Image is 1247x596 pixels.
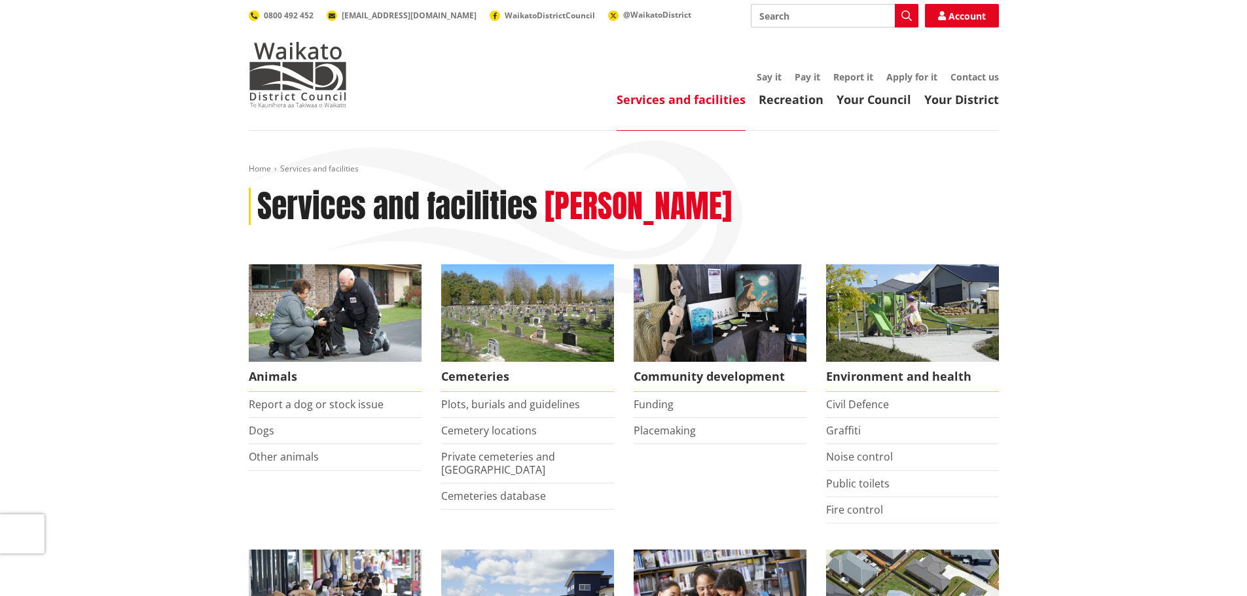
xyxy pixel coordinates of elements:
[441,449,555,476] a: Private cemeteries and [GEOGRAPHIC_DATA]
[826,476,890,491] a: Public toilets
[759,92,823,107] a: Recreation
[280,163,359,174] span: Services and facilities
[545,188,732,226] h2: [PERSON_NAME]
[249,397,384,412] a: Report a dog or stock issue
[634,397,674,412] a: Funding
[833,71,873,83] a: Report it
[249,163,271,174] a: Home
[634,423,696,438] a: Placemaking
[826,502,883,517] a: Fire control
[249,264,422,362] img: Animal Control
[623,9,691,20] span: @WaikatoDistrict
[826,449,893,464] a: Noise control
[795,71,820,83] a: Pay it
[441,489,546,503] a: Cemeteries database
[441,362,614,392] span: Cemeteries
[249,362,422,392] span: Animals
[826,397,889,412] a: Civil Defence
[264,10,314,21] span: 0800 492 452
[837,92,911,107] a: Your Council
[608,9,691,20] a: @WaikatoDistrict
[634,264,806,362] img: Matariki Travelling Suitcase Art Exhibition
[249,423,274,438] a: Dogs
[925,4,999,27] a: Account
[924,92,999,107] a: Your District
[617,92,746,107] a: Services and facilities
[490,10,595,21] a: WaikatoDistrictCouncil
[751,4,918,27] input: Search input
[886,71,937,83] a: Apply for it
[441,264,614,392] a: Huntly Cemetery Cemeteries
[757,71,782,83] a: Say it
[826,264,999,392] a: New housing in Pokeno Environment and health
[441,264,614,362] img: Huntly Cemetery
[634,264,806,392] a: Matariki Travelling Suitcase Art Exhibition Community development
[441,423,537,438] a: Cemetery locations
[249,264,422,392] a: Waikato District Council Animal Control team Animals
[257,188,537,226] h1: Services and facilities
[826,264,999,362] img: New housing in Pokeno
[249,449,319,464] a: Other animals
[249,164,999,175] nav: breadcrumb
[441,397,580,412] a: Plots, burials and guidelines
[327,10,477,21] a: [EMAIL_ADDRESS][DOMAIN_NAME]
[826,362,999,392] span: Environment and health
[505,10,595,21] span: WaikatoDistrictCouncil
[249,42,347,107] img: Waikato District Council - Te Kaunihera aa Takiwaa o Waikato
[950,71,999,83] a: Contact us
[826,423,861,438] a: Graffiti
[342,10,477,21] span: [EMAIL_ADDRESS][DOMAIN_NAME]
[634,362,806,392] span: Community development
[249,10,314,21] a: 0800 492 452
